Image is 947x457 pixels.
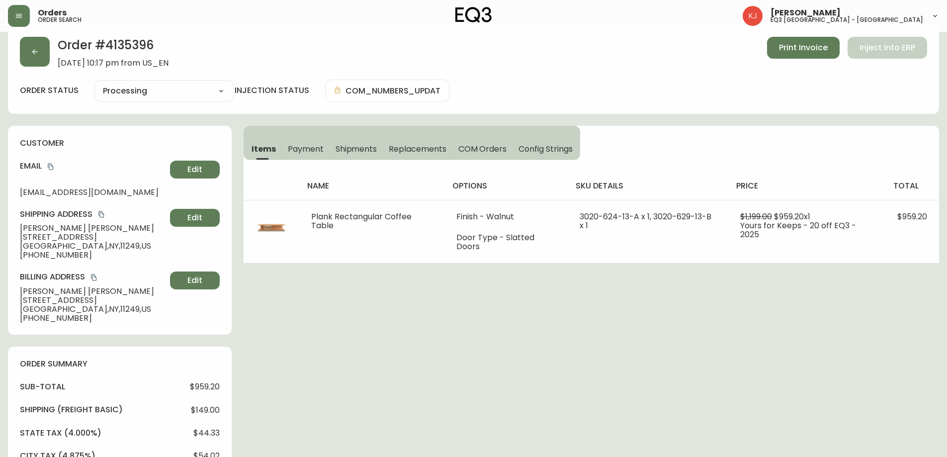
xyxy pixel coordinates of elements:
[779,42,828,53] span: Print Invoice
[771,17,923,23] h5: eq3 [GEOGRAPHIC_DATA] - [GEOGRAPHIC_DATA]
[20,296,166,305] span: [STREET_ADDRESS]
[771,9,841,17] span: [PERSON_NAME]
[20,287,166,296] span: [PERSON_NAME] [PERSON_NAME]
[389,144,446,154] span: Replacements
[20,305,166,314] span: [GEOGRAPHIC_DATA] , NY , 11249 , US
[767,37,840,59] button: Print Invoice
[580,211,711,231] span: 3020-624-13-A x 1, 3020-629-13-B x 1
[256,212,287,244] img: 3020-624-RC-400-1-cl6o993743b920102qenajy6g.jpg
[191,406,220,415] span: $149.00
[252,144,276,154] span: Items
[20,161,166,172] h4: Email
[20,251,166,260] span: [PHONE_NUMBER]
[20,428,101,439] h4: state tax (4.000%)
[20,138,220,149] h4: customer
[46,162,56,172] button: copy
[743,6,763,26] img: 24a625d34e264d2520941288c4a55f8e
[20,85,79,96] label: order status
[187,212,202,223] span: Edit
[170,161,220,179] button: Edit
[170,272,220,289] button: Edit
[20,314,166,323] span: [PHONE_NUMBER]
[20,381,65,392] h4: sub-total
[187,275,202,286] span: Edit
[897,211,927,222] span: $959.20
[187,164,202,175] span: Edit
[288,144,324,154] span: Payment
[893,181,931,191] h4: total
[20,359,220,369] h4: order summary
[20,209,166,220] h4: Shipping Address
[20,233,166,242] span: [STREET_ADDRESS]
[307,181,436,191] h4: name
[58,59,169,68] span: [DATE] 10:17 pm from US_EN
[311,211,412,231] span: Plank Rectangular Coffee Table
[576,181,720,191] h4: sku details
[740,211,772,222] span: $1,199.00
[452,181,560,191] h4: options
[456,212,556,221] li: Finish - Walnut
[235,85,309,96] h4: injection status
[38,17,82,23] h5: order search
[518,144,572,154] span: Config Strings
[20,188,166,197] span: [EMAIL_ADDRESS][DOMAIN_NAME]
[20,242,166,251] span: [GEOGRAPHIC_DATA] , NY , 11249 , US
[89,273,99,282] button: copy
[456,233,556,251] li: Door Type - Slatted Doors
[58,37,169,59] h2: Order # 4135396
[20,224,166,233] span: [PERSON_NAME] [PERSON_NAME]
[458,144,507,154] span: COM Orders
[736,181,877,191] h4: price
[193,429,220,438] span: $44.33
[170,209,220,227] button: Edit
[96,209,106,219] button: copy
[740,220,856,240] span: Yours for Keeps - 20 off EQ3 - 2025
[455,7,492,23] img: logo
[774,211,810,222] span: $959.20 x 1
[20,404,123,415] h4: Shipping ( Freight Basic )
[20,272,166,282] h4: Billing Address
[38,9,67,17] span: Orders
[336,144,377,154] span: Shipments
[190,382,220,391] span: $959.20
